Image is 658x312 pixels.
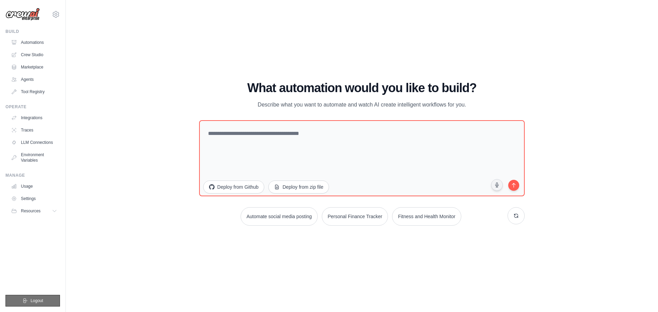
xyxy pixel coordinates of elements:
div: Widget de chat [624,279,658,312]
a: Automations [8,37,60,48]
button: Fitness and Health Monitor [392,207,461,226]
a: Environment Variables [8,149,60,166]
a: Settings [8,193,60,204]
div: Manage [5,173,60,178]
button: Personal Finance Tracker [322,207,388,226]
button: Deploy from zip file [268,180,329,194]
a: Usage [8,181,60,192]
button: Resources [8,205,60,216]
div: Build [5,29,60,34]
div: Operate [5,104,60,110]
a: Marketplace [8,62,60,73]
p: Describe what you want to automate and watch AI create intelligent workflows for you. [247,100,477,109]
span: Logout [31,298,43,303]
button: Automate social media posting [241,207,318,226]
h1: What automation would you like to build? [199,81,525,95]
button: Deploy from Github [203,180,265,194]
a: Agents [8,74,60,85]
a: Crew Studio [8,49,60,60]
a: Tool Registry [8,86,60,97]
iframe: Chat Widget [624,279,658,312]
button: Logout [5,295,60,307]
a: Integrations [8,112,60,123]
span: Resources [21,208,40,214]
img: Logo [5,8,40,21]
a: Traces [8,125,60,136]
a: LLM Connections [8,137,60,148]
